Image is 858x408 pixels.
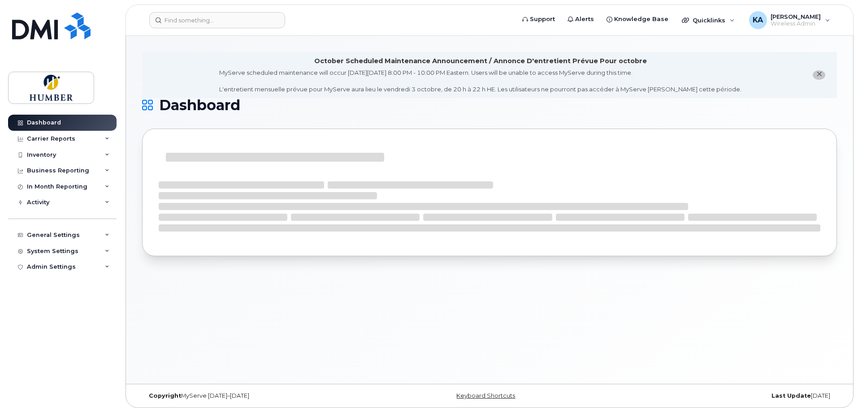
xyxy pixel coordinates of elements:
span: Dashboard [159,99,240,112]
a: Keyboard Shortcuts [456,392,515,399]
strong: Last Update [771,392,811,399]
div: [DATE] [605,392,837,399]
div: October Scheduled Maintenance Announcement / Annonce D'entretient Prévue Pour octobre [314,56,647,66]
strong: Copyright [149,392,181,399]
div: MyServe scheduled maintenance will occur [DATE][DATE] 8:00 PM - 10:00 PM Eastern. Users will be u... [219,69,741,94]
div: MyServe [DATE]–[DATE] [142,392,374,399]
button: close notification [813,70,825,80]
